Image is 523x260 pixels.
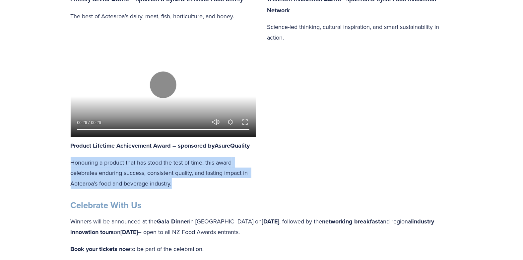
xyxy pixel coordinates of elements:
[121,228,138,236] strong: [DATE]
[322,217,380,226] strong: networking breakfast
[71,216,453,238] p: Winners will be announced at the in [GEOGRAPHIC_DATA] on , followed by the and regional on – open...
[71,245,131,253] strong: Book your tickets now
[157,217,189,226] strong: Gala Dinner
[71,217,436,237] strong: industry innovation tours
[77,127,249,132] input: Seek
[89,119,103,126] div: Duration
[262,217,280,226] strong: [DATE]
[71,157,256,189] p: Honouring a product that has stood the test of time, this award celebrates enduring success, cons...
[71,141,215,150] strong: Product Lifetime Achievement Award – sponsored by
[267,22,453,43] p: Science-led thinking, cultural inspiration, and smart sustainability in action.
[215,141,250,150] strong: AsureQuality
[215,141,250,150] a: AsureQuality
[150,71,176,98] button: Play
[77,119,89,126] div: Current time
[71,11,256,22] p: The best of Aotearoa’s dairy, meat, fish, horticulture, and honey.
[71,244,453,255] p: to be part of the celebration.
[71,199,142,211] strong: Celebrate With Us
